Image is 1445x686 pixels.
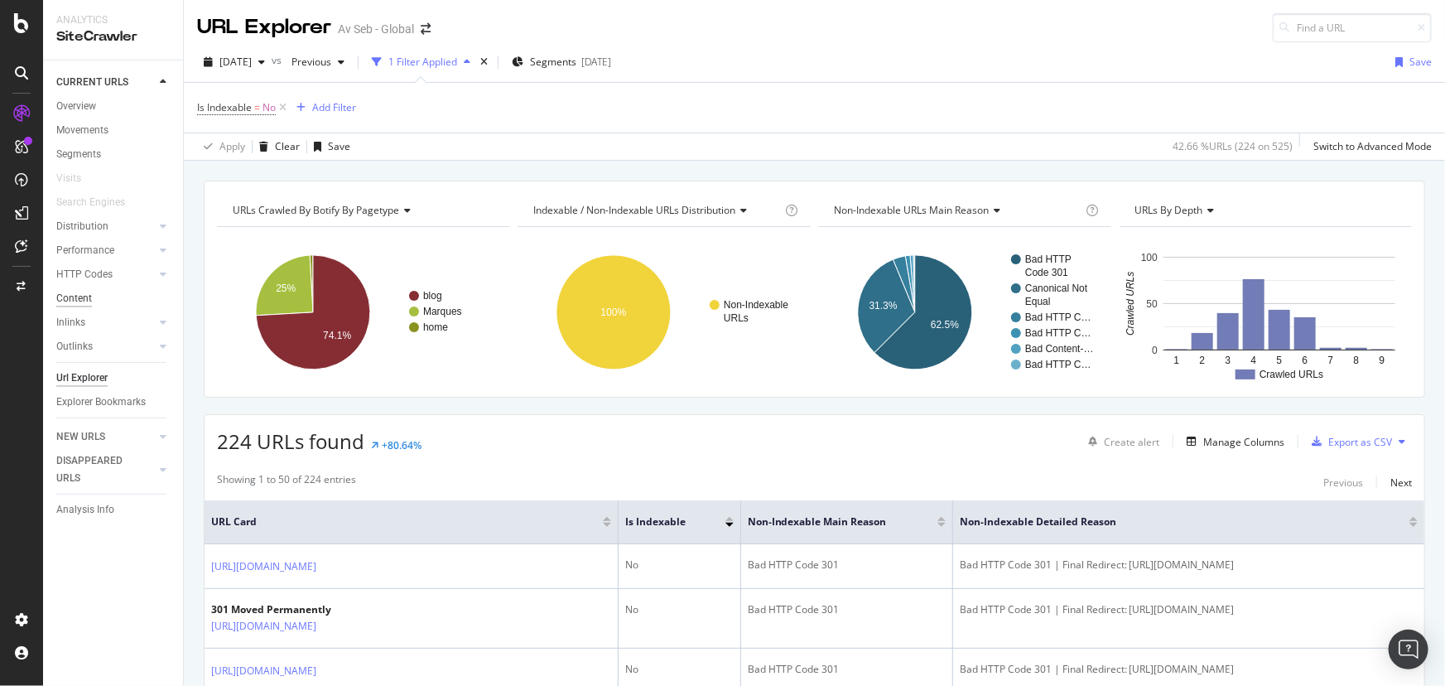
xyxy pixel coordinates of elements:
[56,428,155,446] a: NEW URLS
[56,98,96,115] div: Overview
[1025,254,1072,265] text: Bad HTTP
[338,21,414,37] div: Av Seb - Global
[56,194,142,211] a: Search Engines
[1104,435,1159,449] div: Create alert
[1390,472,1412,492] button: Next
[1173,139,1293,153] div: 42.66 % URLs ( 224 on 525 )
[276,283,296,294] text: 25%
[56,27,170,46] div: SiteCrawler
[56,338,155,355] a: Outlinks
[724,299,788,311] text: Non-Indexable
[56,218,155,235] a: Distribution
[197,13,331,41] div: URL Explorer
[1203,435,1284,449] div: Manage Columns
[1305,428,1392,455] button: Export as CSV
[625,558,734,572] div: No
[217,240,507,384] svg: A chart.
[518,240,807,384] div: A chart.
[56,394,171,411] a: Explorer Bookmarks
[421,23,431,35] div: arrow-right-arrow-left
[960,558,1418,572] div: Bad HTTP Code 301 | Final Redirect: [URL][DOMAIN_NAME]
[1199,355,1205,366] text: 2
[56,122,171,139] a: Movements
[1120,240,1409,384] svg: A chart.
[197,49,272,75] button: [DATE]
[272,53,285,67] span: vs
[56,266,155,283] a: HTTP Codes
[56,98,171,115] a: Overview
[56,370,171,387] a: Url Explorer
[1135,203,1203,217] span: URLs by Depth
[1025,296,1051,307] text: Equal
[217,428,364,455] span: 224 URLs found
[290,98,356,118] button: Add Filter
[748,662,946,677] div: Bad HTTP Code 301
[312,100,356,114] div: Add Filter
[1025,327,1091,339] text: Bad HTTP C…
[1302,355,1308,366] text: 6
[1173,355,1179,366] text: 1
[56,501,114,519] div: Analysis Info
[328,139,350,153] div: Save
[365,49,477,75] button: 1 Filter Applied
[1313,139,1432,153] div: Switch to Advanced Mode
[1273,13,1432,42] input: Find a URL
[56,338,93,355] div: Outlinks
[1146,298,1158,310] text: 50
[1327,355,1333,366] text: 7
[1323,476,1363,490] div: Previous
[1409,55,1432,69] div: Save
[1025,359,1091,370] text: Bad HTTP C…
[254,100,260,114] span: =
[530,55,576,69] span: Segments
[960,602,1418,617] div: Bad HTTP Code 301 | Final Redirect: [URL][DOMAIN_NAME]
[56,370,108,387] div: Url Explorer
[477,54,491,70] div: times
[1025,343,1094,355] text: Bad Content-…
[1025,267,1068,278] text: Code 301
[285,49,351,75] button: Previous
[1328,435,1392,449] div: Export as CSV
[1141,252,1158,263] text: 100
[1307,133,1432,160] button: Switch to Advanced Mode
[1225,355,1231,366] text: 3
[625,602,734,617] div: No
[1025,283,1088,294] text: Canonical Not
[1260,369,1323,380] text: Crawled URLs
[533,203,735,217] span: Indexable / Non-Indexable URLs distribution
[56,74,155,91] a: CURRENT URLS
[56,452,155,487] a: DISAPPEARED URLS
[56,194,125,211] div: Search Engines
[960,514,1385,529] span: Non-Indexable Detailed Reason
[835,203,990,217] span: Non-Indexable URLs Main Reason
[581,55,611,69] div: [DATE]
[1081,428,1159,455] button: Create alert
[56,242,114,259] div: Performance
[1323,472,1363,492] button: Previous
[1152,345,1158,356] text: 0
[748,558,946,572] div: Bad HTTP Code 301
[748,514,913,529] span: Non-Indexable Main Reason
[931,319,959,331] text: 62.5%
[56,290,171,307] a: Content
[1276,355,1282,366] text: 5
[253,133,300,160] button: Clear
[211,558,316,575] a: [URL][DOMAIN_NAME]
[285,55,331,69] span: Previous
[505,49,618,75] button: Segments[DATE]
[601,307,627,318] text: 100%
[1389,630,1428,669] div: Open Intercom Messenger
[748,602,946,617] div: Bad HTTP Code 301
[1390,476,1412,490] div: Next
[56,314,85,331] div: Inlinks
[423,290,442,302] text: blog
[960,662,1418,677] div: Bad HTTP Code 301 | Final Redirect: [URL][DOMAIN_NAME]
[819,240,1109,384] svg: A chart.
[211,514,599,529] span: URL Card
[217,472,356,492] div: Showing 1 to 50 of 224 entries
[1353,355,1359,366] text: 8
[1379,355,1385,366] text: 9
[211,602,370,617] div: 301 Moved Permanently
